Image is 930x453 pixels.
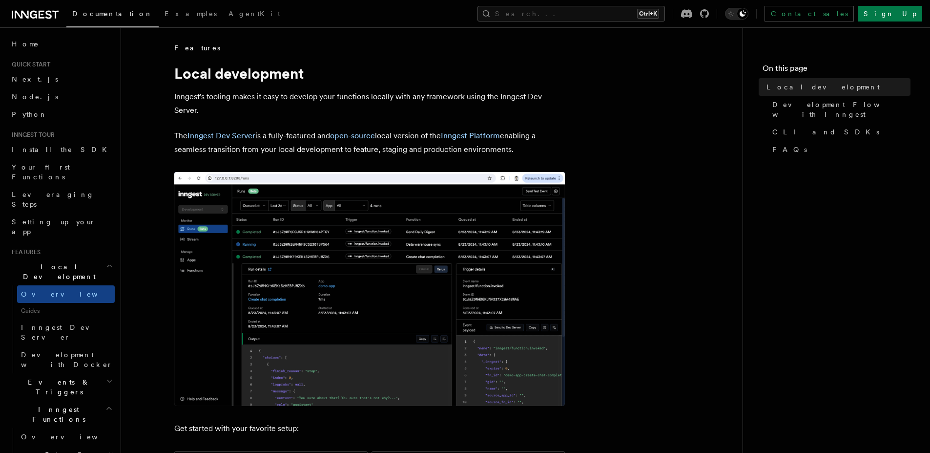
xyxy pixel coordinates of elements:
p: Inngest's tooling makes it easy to develop your functions locally with any framework using the In... [174,90,565,117]
button: Toggle dark mode [725,8,748,20]
span: Your first Functions [12,163,70,181]
span: Local development [766,82,880,92]
a: Overview [17,428,115,446]
span: CLI and SDKs [772,127,879,137]
a: Sign Up [858,6,922,22]
a: Examples [159,3,223,26]
span: Overview [21,433,122,441]
kbd: Ctrl+K [637,9,659,19]
a: FAQs [768,141,910,158]
span: Features [8,248,41,256]
span: Inngest Functions [8,405,105,424]
span: Inngest Dev Server [21,324,104,341]
p: The is a fully-featured and local version of the enabling a seamless transition from your local d... [174,129,565,156]
button: Inngest Functions [8,401,115,428]
button: Local Development [8,258,115,285]
a: AgentKit [223,3,286,26]
h1: Local development [174,65,565,82]
span: Development Flow with Inngest [772,100,910,119]
a: Inngest Dev Server [187,131,255,140]
a: Local development [763,78,910,96]
span: Features [174,43,220,53]
span: Node.js [12,93,58,101]
span: Next.js [12,75,58,83]
a: Development Flow with Inngest [768,96,910,123]
a: Contact sales [765,6,854,22]
div: Local Development [8,285,115,373]
a: Install the SDK [8,141,115,158]
span: FAQs [772,145,807,154]
a: Node.js [8,88,115,106]
span: Local Development [8,262,106,281]
span: Quick start [8,61,50,68]
p: Get started with your favorite setup: [174,422,565,435]
a: Development with Docker [17,346,115,373]
span: AgentKit [228,10,280,18]
a: Documentation [66,3,159,27]
button: Events & Triggers [8,373,115,401]
span: Home [12,39,39,49]
button: Search...Ctrl+K [477,6,665,22]
a: Setting up your app [8,213,115,240]
a: Inngest Platform [441,131,500,140]
a: Home [8,35,115,53]
span: Events & Triggers [8,377,106,397]
a: Your first Functions [8,158,115,186]
span: Install the SDK [12,146,113,153]
span: Inngest tour [8,131,55,139]
img: The Inngest Dev Server on the Functions page [174,172,565,406]
a: Next.js [8,70,115,88]
span: Python [12,110,47,118]
a: Inngest Dev Server [17,319,115,346]
span: Leveraging Steps [12,191,94,208]
span: Examples [165,10,217,18]
span: Guides [17,303,115,319]
a: Python [8,106,115,123]
a: Overview [17,285,115,303]
span: Setting up your app [12,218,96,236]
span: Overview [21,290,122,298]
a: Leveraging Steps [8,186,115,213]
a: CLI and SDKs [768,123,910,141]
span: Documentation [72,10,153,18]
a: open-source [330,131,375,140]
span: Development with Docker [21,351,113,368]
h4: On this page [763,63,910,78]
